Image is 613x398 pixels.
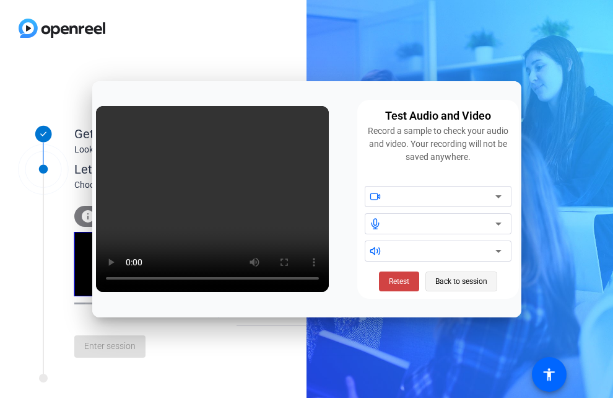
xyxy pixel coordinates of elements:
[385,107,491,125] div: Test Audio and Video
[389,276,409,287] span: Retest
[425,272,497,291] button: Back to session
[74,179,347,192] div: Choose your settings
[74,143,322,156] div: Looks like you've been invited to join
[379,272,419,291] button: Retest
[365,125,511,164] div: Record a sample to check your audio and video. Your recording will not be saved anywhere.
[435,270,487,293] span: Back to session
[80,209,95,224] mat-icon: info
[74,160,347,179] div: Let's get connected.
[74,125,322,143] div: Get Ready!
[542,367,557,382] mat-icon: accessibility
